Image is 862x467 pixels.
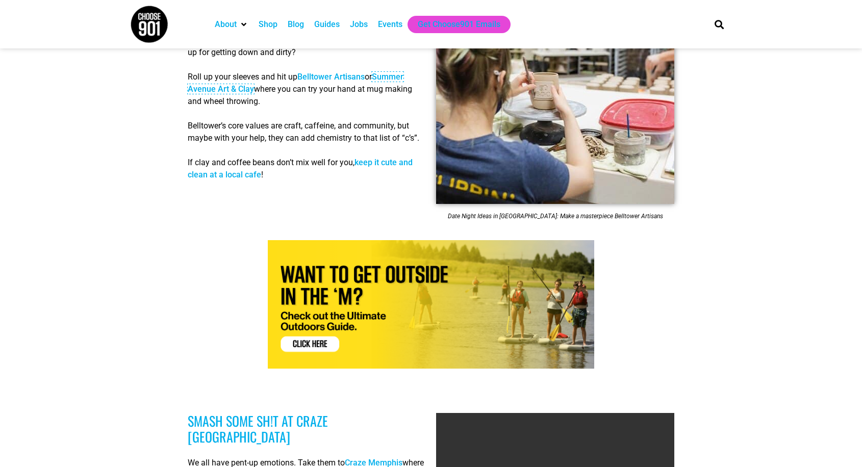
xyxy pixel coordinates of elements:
[188,71,426,108] p: Roll up your sleeves and hit up or where you can try your hand at mug making and wheel throwing.
[188,158,413,179] a: keep it cute and clean at a local cafe
[188,72,403,94] a: Summer Avenue Art & Clay
[350,18,368,31] a: Jobs
[436,212,674,220] figcaption: Date Night Ideas in [GEOGRAPHIC_DATA]: Make a masterpiece Belltower Artisans
[436,7,674,204] img: A group working in a pottery studio in Memphis.
[188,413,426,445] h3: Smash some sh!t at Craze [GEOGRAPHIC_DATA]
[268,240,594,369] img: The ultimate Outdoor Guide to getting outside in the m.
[297,72,365,82] a: Belltower Artisans
[259,18,277,31] a: Shop
[210,16,697,33] nav: Main nav
[188,120,426,144] p: Belltower’s core values are craft, caffeine, and community, but maybe with your help, they can ad...
[215,18,237,31] a: About
[378,18,402,31] a: Events
[314,18,340,31] a: Guides
[711,16,728,33] div: Search
[418,18,500,31] a: Get Choose901 Emails
[188,157,426,181] p: If clay and coffee beans don’t mix well for you, !
[288,18,304,31] a: Blog
[210,16,253,33] div: About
